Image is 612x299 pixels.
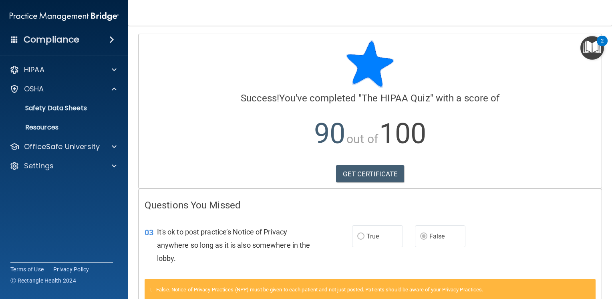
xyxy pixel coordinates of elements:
[10,142,117,152] a: OfficeSafe University
[24,161,54,171] p: Settings
[601,41,604,51] div: 2
[145,93,596,103] h4: You've completed " " with a score of
[157,228,310,263] span: It's ok to post practice’s Notice of Privacy anywhere so long as it is also somewhere in the lobby.
[10,277,76,285] span: Ⓒ Rectangle Health 2024
[145,228,153,237] span: 03
[379,117,426,150] span: 100
[314,117,345,150] span: 90
[5,104,115,112] p: Safety Data Sheets
[10,8,119,24] img: PMB logo
[145,200,596,210] h4: Questions You Missed
[53,265,89,273] a: Privacy Policy
[572,244,602,274] iframe: Drift Widget Chat Controller
[10,84,117,94] a: OSHA
[24,65,44,75] p: HIPAA
[357,234,364,240] input: True
[10,161,117,171] a: Settings
[24,34,79,45] h4: Compliance
[420,234,427,240] input: False
[580,36,604,60] button: Open Resource Center, 2 new notifications
[346,132,378,146] span: out of
[5,123,115,131] p: Resources
[429,232,445,240] span: False
[336,165,405,183] a: GET CERTIFICATE
[362,93,430,104] span: The HIPAA Quiz
[10,65,117,75] a: HIPAA
[156,287,483,293] span: False. Notice of Privacy Practices (NPP) must be given to each patient and not just posted. Patie...
[241,93,280,104] span: Success!
[10,265,44,273] a: Terms of Use
[24,142,100,152] p: OfficeSafe University
[366,232,379,240] span: True
[24,84,44,94] p: OSHA
[346,40,394,88] img: blue-star-rounded.9d042014.png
